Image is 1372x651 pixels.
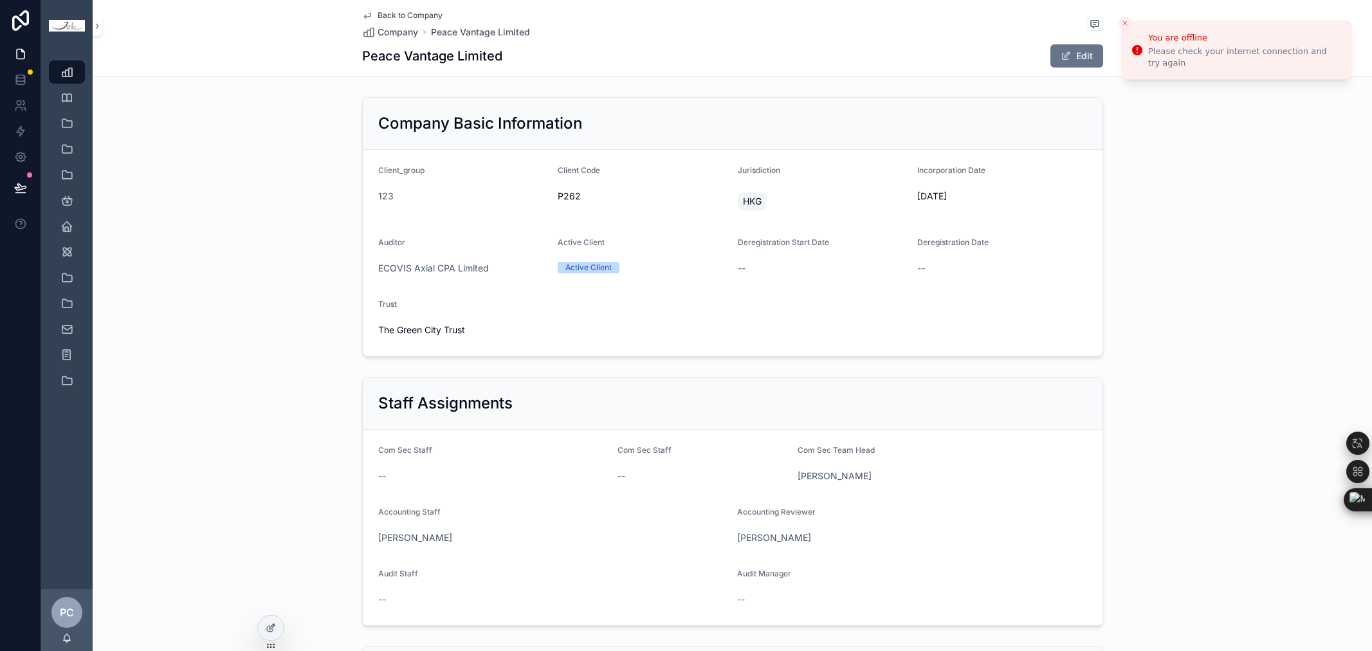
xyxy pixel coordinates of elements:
[738,237,829,247] span: Deregistration Start Date
[1050,44,1103,68] button: Edit
[362,26,418,39] a: Company
[378,262,489,275] a: ECOVIS Axial CPA Limited
[60,605,74,620] span: PC
[798,470,872,482] a: [PERSON_NAME]
[737,593,745,606] span: --
[738,165,780,175] span: Jurisdiction
[378,113,582,134] h2: Company Basic Information
[378,507,441,517] span: Accounting Staff
[362,10,443,21] a: Back to Company
[917,190,1087,203] span: [DATE]
[378,165,425,175] span: Client_group
[378,190,394,203] a: 123
[378,299,397,309] span: Trust
[798,445,875,455] span: Com Sec Team Head
[558,165,600,175] span: Client Code
[362,47,502,65] h1: Peace Vantage Limited
[1148,46,1340,69] div: Please check your internet connection and try again
[378,531,452,544] a: [PERSON_NAME]
[378,324,465,336] span: The Green City Trust
[431,26,530,39] a: Peace Vantage Limited
[378,569,418,578] span: Audit Staff
[378,237,405,247] span: Auditor
[737,569,791,578] span: Audit Manager
[558,237,605,247] span: Active Client
[378,26,418,39] span: Company
[378,593,386,606] span: --
[378,445,432,455] span: Com Sec Staff
[378,10,443,21] span: Back to Company
[49,20,85,32] img: App logo
[737,531,811,544] a: [PERSON_NAME]
[737,507,816,517] span: Accounting Reviewer
[917,165,985,175] span: Incorporation Date
[917,237,989,247] span: Deregistration Date
[738,262,745,275] span: --
[1148,32,1340,44] div: You are offline
[743,195,762,208] span: HKG
[41,51,93,409] div: scrollable content
[617,470,625,482] span: --
[378,393,513,414] h2: Staff Assignments
[558,190,727,203] span: P262
[1119,17,1131,30] button: Close toast
[378,470,386,482] span: --
[917,262,925,275] span: --
[565,262,612,273] div: Active Client
[617,445,672,455] span: Com Sec Staff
